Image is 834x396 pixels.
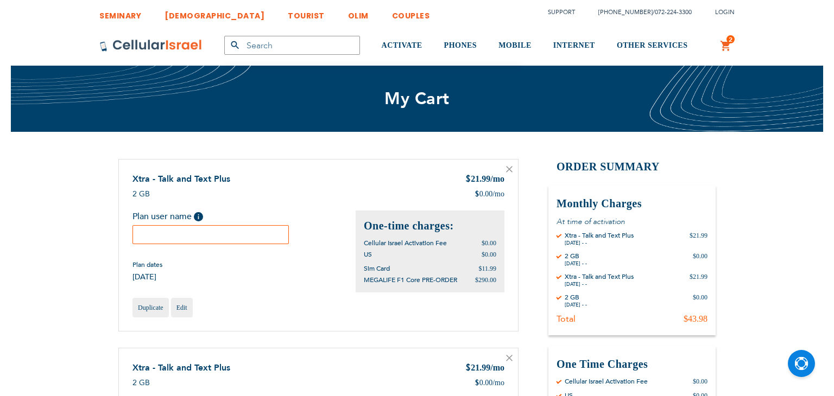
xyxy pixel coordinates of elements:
[557,196,707,211] h3: Monthly Charges
[565,240,634,246] div: [DATE] - -
[565,377,648,386] div: Cellular Israel Activation Fee
[498,25,532,66] a: MOBILE
[364,219,496,233] h2: One-time charges:
[720,40,732,53] a: 2
[565,293,587,302] div: 2 GB
[364,239,447,247] span: Cellular Israel Activation Fee
[465,174,471,186] span: $
[382,25,422,66] a: ACTIVATE
[132,189,150,199] span: 2 GB
[364,276,457,284] span: MEGALIFE F1 Core PRE-ORDER
[444,41,477,49] span: PHONES
[655,8,692,16] a: 072-224-3300
[565,231,634,240] div: Xtra - Talk and Text Plus
[693,377,707,386] div: $0.00
[475,189,479,200] span: $
[392,3,430,23] a: COUPLES
[132,362,230,374] a: Xtra - Talk and Text Plus
[693,252,707,267] div: $0.00
[557,216,707,227] p: At time of activation
[132,378,150,388] span: 2 GB
[475,378,479,388] span: $
[475,276,496,284] span: $290.00
[565,272,634,281] div: Xtra - Talk and Text Plus
[475,189,504,200] div: 0.00
[482,251,496,258] span: $0.00
[99,39,203,52] img: Cellular Israel Logo
[475,378,504,388] div: 0.00
[565,260,587,267] div: [DATE] - -
[138,304,163,311] span: Duplicate
[382,41,422,49] span: ACTIVATE
[557,314,576,324] div: Total
[348,3,369,23] a: OLIM
[465,362,504,375] div: 21.99
[498,41,532,49] span: MOBILE
[684,314,707,324] div: $43.98
[715,8,735,16] span: Login
[482,239,496,247] span: $0.00
[132,272,162,282] span: [DATE]
[99,3,141,23] a: SEMINARY
[729,35,732,44] span: 2
[194,212,203,221] span: Help
[444,25,477,66] a: PHONES
[598,8,653,16] a: [PHONE_NUMBER]
[565,252,587,260] div: 2 GB
[224,36,360,55] input: Search
[364,250,372,259] span: US
[490,174,504,183] span: /mo
[690,231,707,246] div: $21.99
[617,25,688,66] a: OTHER SERVICES
[132,260,162,269] span: Plan dates
[478,265,496,272] span: $11.99
[465,362,471,375] span: $
[465,173,504,186] div: 21.99
[548,8,575,16] a: Support
[165,3,264,23] a: [DEMOGRAPHIC_DATA]
[617,41,688,49] span: OTHER SERVICES
[548,159,716,175] h2: Order Summary
[553,41,595,49] span: INTERNET
[132,298,169,317] a: Duplicate
[565,302,587,308] div: [DATE] - -
[557,357,707,372] h3: One Time Charges
[492,378,504,388] span: /mo
[490,363,504,372] span: /mo
[565,281,634,288] div: [DATE] - -
[587,4,692,20] li: /
[384,87,450,110] span: My Cart
[364,264,390,273] span: Sim Card
[171,298,193,317] a: Edit
[690,272,707,288] div: $21.99
[132,173,230,185] a: Xtra - Talk and Text Plus
[176,304,187,311] span: Edit
[693,293,707,308] div: $0.00
[288,3,325,23] a: TOURIST
[132,210,192,222] span: Plan user name
[492,189,504,200] span: /mo
[553,25,595,66] a: INTERNET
